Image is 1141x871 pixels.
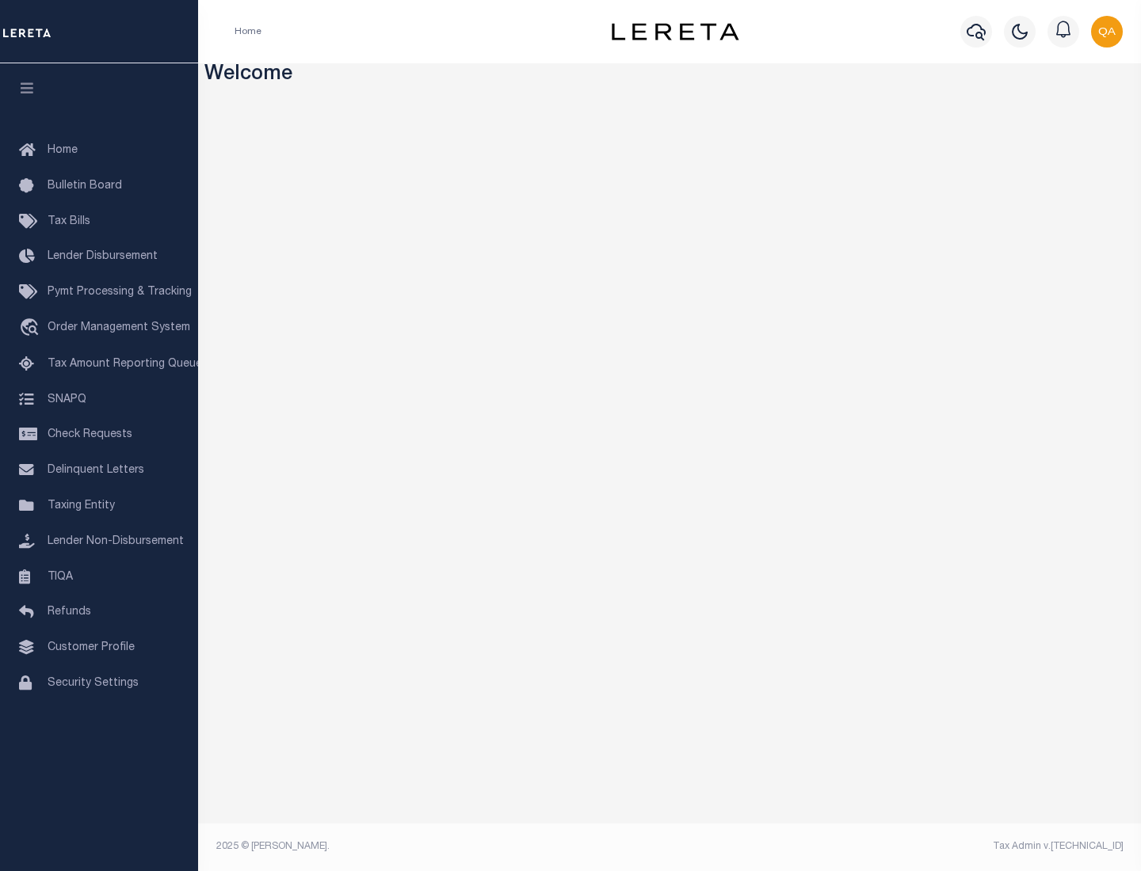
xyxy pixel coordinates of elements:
div: 2025 © [PERSON_NAME]. [204,839,670,854]
span: TIQA [48,571,73,582]
span: Lender Disbursement [48,251,158,262]
img: svg+xml;base64,PHN2ZyB4bWxucz0iaHR0cDovL3d3dy53My5vcmcvMjAwMC9zdmciIHBvaW50ZXItZXZlbnRzPSJub25lIi... [1091,16,1123,48]
span: Customer Profile [48,642,135,653]
div: Tax Admin v.[TECHNICAL_ID] [681,839,1124,854]
img: logo-dark.svg [612,23,738,40]
span: Security Settings [48,678,139,689]
span: Bulletin Board [48,181,122,192]
span: Taxing Entity [48,500,115,512]
li: Home [235,25,261,39]
span: Lender Non-Disbursement [48,536,184,547]
span: Tax Amount Reporting Queue [48,359,202,370]
i: travel_explore [19,318,44,339]
span: Home [48,145,78,156]
span: Order Management System [48,322,190,333]
span: Pymt Processing & Tracking [48,287,192,298]
span: Check Requests [48,429,132,440]
span: SNAPQ [48,394,86,405]
span: Tax Bills [48,216,90,227]
span: Refunds [48,607,91,618]
h3: Welcome [204,63,1135,88]
span: Delinquent Letters [48,465,144,476]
